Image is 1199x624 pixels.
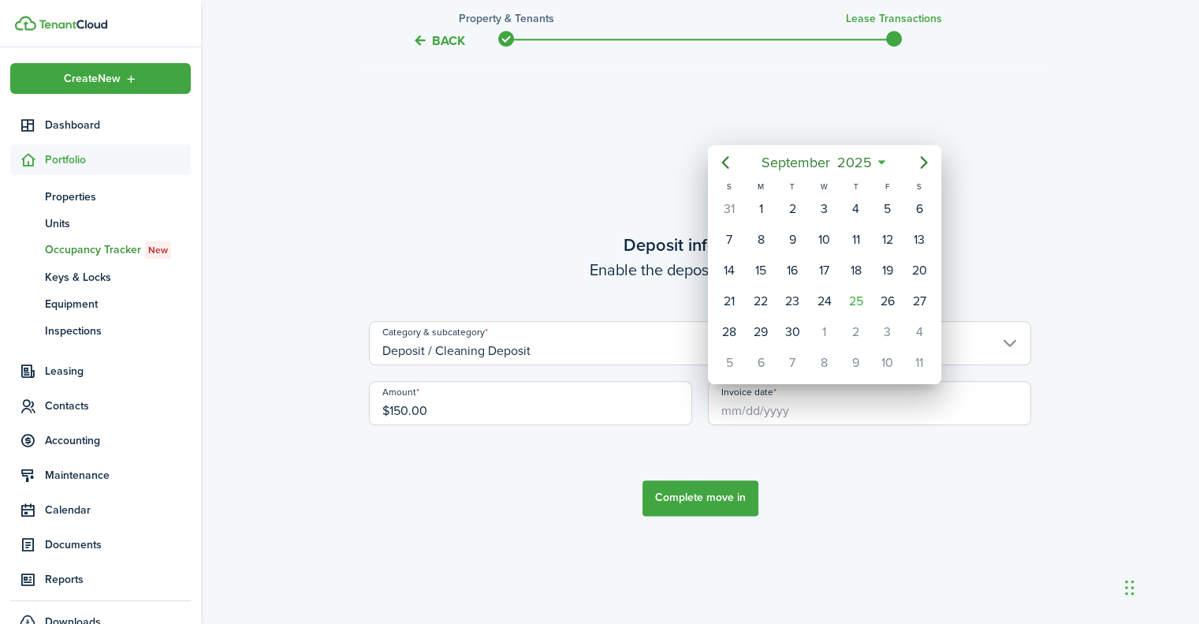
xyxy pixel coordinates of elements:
[780,228,804,252] div: Tuesday, September 9, 2025
[812,259,836,282] div: Wednesday, September 17, 2025
[844,320,868,344] div: Thursday, October 2, 2025
[907,351,931,375] div: Saturday, October 11, 2025
[907,197,931,221] div: Saturday, September 6, 2025
[844,228,868,252] div: Thursday, September 11, 2025
[780,197,804,221] div: Tuesday, September 2, 2025
[749,228,773,252] div: Monday, September 8, 2025
[844,259,868,282] div: Thursday, September 18, 2025
[876,290,899,313] div: Friday, September 26, 2025
[749,290,773,313] div: Monday, September 22, 2025
[876,259,899,282] div: Friday, September 19, 2025
[844,197,868,221] div: Thursday, September 4, 2025
[876,320,899,344] div: Friday, October 3, 2025
[876,351,899,375] div: Friday, October 10, 2025
[876,197,899,221] div: Friday, September 5, 2025
[872,180,903,193] div: F
[808,180,840,193] div: W
[844,290,868,313] div: Today, Thursday, September 25, 2025
[903,180,935,193] div: S
[717,197,741,221] div: Sunday, August 31, 2025
[780,320,804,344] div: Tuesday, September 30, 2025
[745,180,776,193] div: M
[780,351,804,375] div: Tuesday, October 7, 2025
[812,228,836,252] div: Wednesday, September 10, 2025
[844,351,868,375] div: Thursday, October 9, 2025
[907,290,931,313] div: Saturday, September 27, 2025
[780,259,804,282] div: Tuesday, September 16, 2025
[876,228,899,252] div: Friday, September 12, 2025
[717,228,741,252] div: Sunday, September 7, 2025
[717,351,741,375] div: Sunday, October 5, 2025
[749,351,773,375] div: Monday, October 6, 2025
[812,290,836,313] div: Wednesday, September 24, 2025
[717,320,741,344] div: Sunday, September 28, 2025
[717,290,741,313] div: Sunday, September 21, 2025
[812,351,836,375] div: Wednesday, October 8, 2025
[713,180,745,193] div: S
[907,259,931,282] div: Saturday, September 20, 2025
[749,320,773,344] div: Monday, September 29, 2025
[749,197,773,221] div: Monday, September 1, 2025
[833,148,875,177] span: 2025
[908,147,940,178] mbsc-button: Next page
[749,259,773,282] div: Monday, September 15, 2025
[812,197,836,221] div: Wednesday, September 3, 2025
[758,148,833,177] span: September
[907,228,931,252] div: Saturday, September 13, 2025
[709,147,741,178] mbsc-button: Previous page
[780,290,804,313] div: Tuesday, September 23, 2025
[907,320,931,344] div: Saturday, October 4, 2025
[812,320,836,344] div: Wednesday, October 1, 2025
[717,259,741,282] div: Sunday, September 14, 2025
[751,148,881,177] mbsc-button: September2025
[840,180,871,193] div: T
[776,180,808,193] div: T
